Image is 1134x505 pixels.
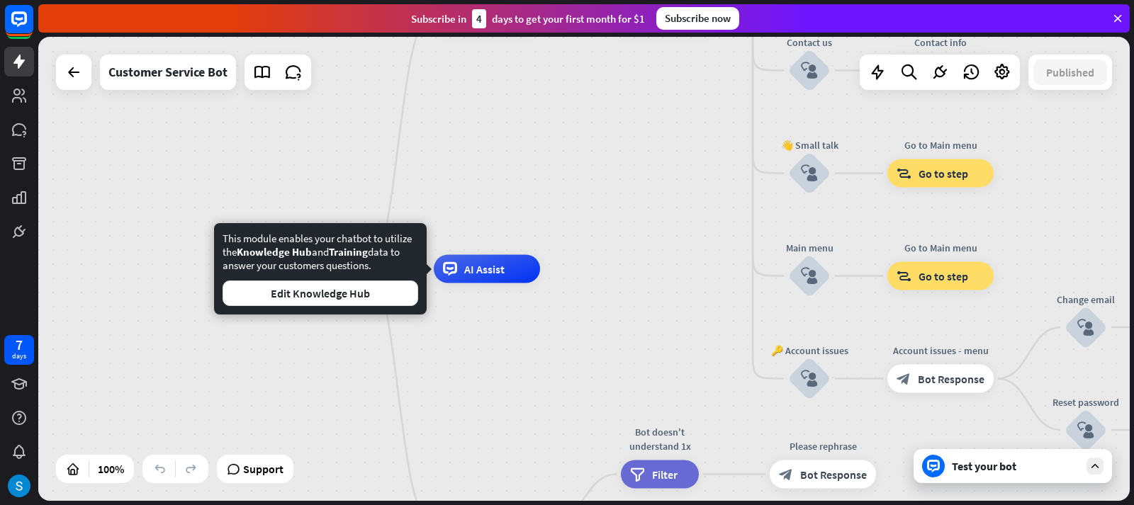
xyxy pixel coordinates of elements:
i: block_user_input [801,370,818,387]
div: 4 [472,9,486,28]
div: Bot doesn't understand 1x [610,425,709,453]
button: Published [1033,59,1107,85]
div: Test your bot [952,459,1079,473]
i: block_goto [897,269,911,283]
div: This module enables your chatbot to utilize the and data to answer your customers questions. [223,232,418,306]
span: Go to step [919,166,968,181]
span: Filter [652,467,678,482]
div: Subscribe now [656,7,739,30]
div: Change email [1043,292,1128,306]
span: Bot Response [918,372,984,386]
i: block_bot_response [779,467,793,482]
i: block_user_input [1077,421,1094,438]
span: Knowledge Hub [237,245,312,259]
button: Open LiveChat chat widget [11,6,54,48]
div: Contact info [877,35,1004,50]
div: 🔑 Account issues [767,344,852,358]
button: Edit Knowledge Hub [223,280,418,306]
div: Reset password [1043,395,1128,409]
a: 7 days [4,335,34,365]
div: 100% [94,458,128,480]
div: Subscribe in days to get your first month for $1 [411,9,645,28]
span: Training [329,245,368,259]
div: Please rephrase [759,439,887,453]
div: Account issues - menu [877,344,1004,358]
div: Go to Main menu [877,138,1004,152]
i: block_bot_response [897,372,911,386]
div: Contact us [767,35,852,50]
span: Go to step [919,269,968,283]
span: Bot Response [800,467,867,482]
div: 👋 Small talk [767,138,852,152]
span: Support [243,458,283,480]
span: AI Assist [464,262,505,276]
i: block_user_input [801,165,818,182]
div: Main menu [767,241,852,255]
div: Customer Service Bot [108,55,228,90]
i: block_goto [897,166,911,181]
div: 7 [16,339,23,351]
div: Go to Main menu [877,241,1004,255]
i: block_user_input [801,62,818,79]
i: filter [630,467,645,482]
i: block_user_input [801,268,818,285]
div: days [12,351,26,361]
i: block_user_input [1077,319,1094,336]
